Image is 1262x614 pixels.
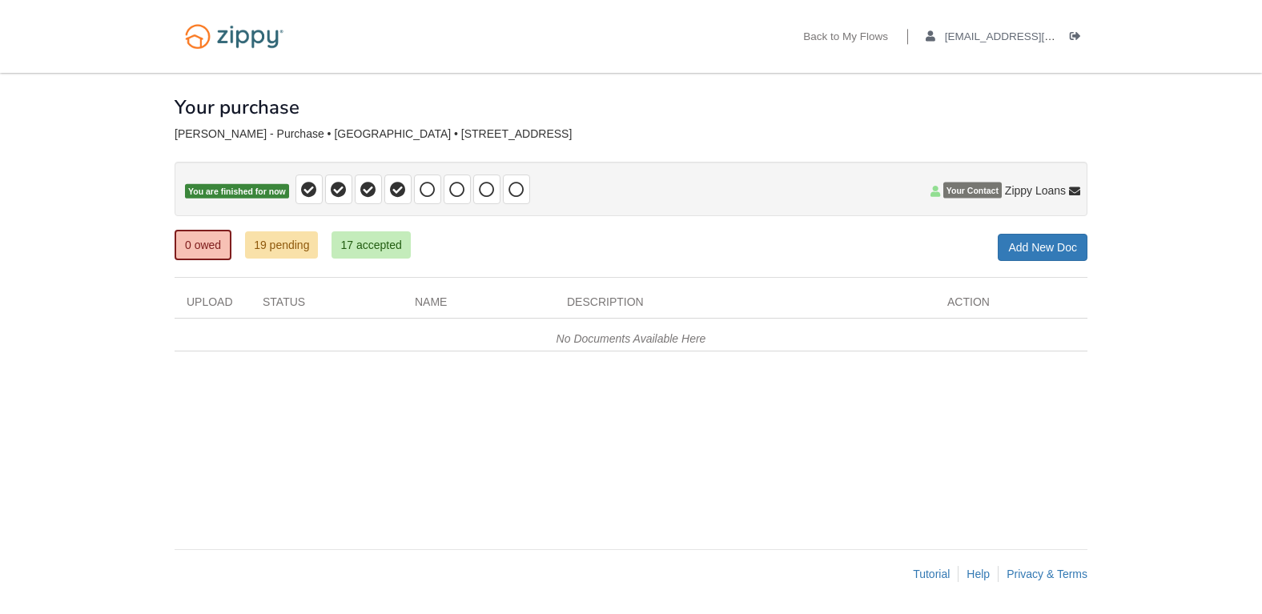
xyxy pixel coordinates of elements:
[245,231,318,259] a: 19 pending
[1070,30,1087,46] a: Log out
[967,568,990,580] a: Help
[555,294,935,318] div: Description
[185,184,289,199] span: You are finished for now
[175,127,1087,141] div: [PERSON_NAME] - Purchase • [GEOGRAPHIC_DATA] • [STREET_ADDRESS]
[557,332,706,345] em: No Documents Available Here
[175,16,294,57] img: Logo
[945,30,1128,42] span: s.dorsey5@hotmail.com
[943,183,1002,199] span: Your Contact
[803,30,888,46] a: Back to My Flows
[332,231,410,259] a: 17 accepted
[935,294,1087,318] div: Action
[1005,183,1066,199] span: Zippy Loans
[175,230,231,260] a: 0 owed
[926,30,1128,46] a: edit profile
[175,294,251,318] div: Upload
[913,568,950,580] a: Tutorial
[998,234,1087,261] a: Add New Doc
[175,97,299,118] h1: Your purchase
[403,294,555,318] div: Name
[1007,568,1087,580] a: Privacy & Terms
[251,294,403,318] div: Status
